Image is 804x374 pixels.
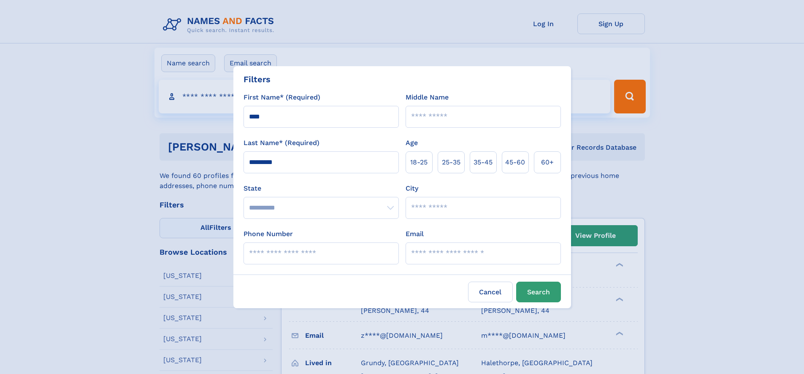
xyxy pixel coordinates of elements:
[244,73,271,86] div: Filters
[406,229,424,239] label: Email
[442,157,460,167] span: 25‑35
[406,183,418,194] label: City
[244,138,319,148] label: Last Name* (Required)
[244,229,293,239] label: Phone Number
[468,282,513,302] label: Cancel
[541,157,554,167] span: 60+
[505,157,525,167] span: 45‑60
[516,282,561,302] button: Search
[406,92,449,102] label: Middle Name
[244,183,399,194] label: State
[410,157,428,167] span: 18‑25
[244,92,320,102] label: First Name* (Required)
[474,157,493,167] span: 35‑45
[406,138,418,148] label: Age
